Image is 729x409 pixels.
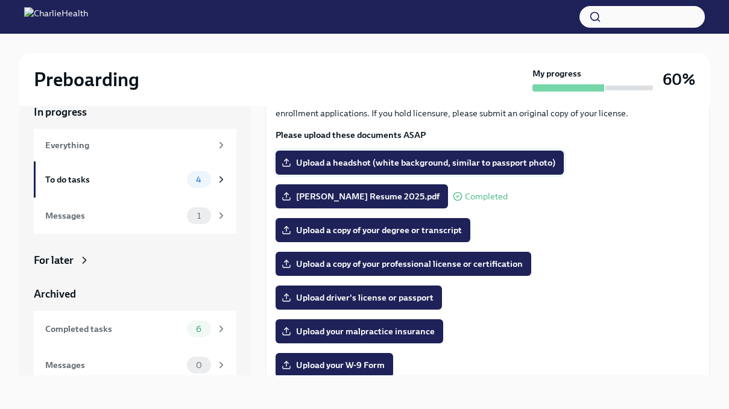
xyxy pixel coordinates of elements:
[34,311,236,347] a: Completed tasks6
[276,184,448,208] label: [PERSON_NAME] Resume 2025.pdf
[276,218,470,242] label: Upload a copy of your degree or transcript
[284,325,435,337] span: Upload your malpractice insurance
[465,192,508,201] span: Completed
[276,353,393,377] label: Upload your W-9 Form
[24,7,88,27] img: CharlieHealth
[284,258,523,270] span: Upload a copy of your professional license or certification
[663,69,695,90] h3: 60%
[284,359,385,371] span: Upload your W-9 Form
[189,361,209,370] span: 0
[284,157,555,169] span: Upload a headshot (white background, similar to passport photo)
[284,292,434,304] span: Upload driver's license or passport
[284,224,462,236] span: Upload a copy of your degree or transcript
[284,190,440,202] span: [PERSON_NAME] Resume 2025.pdf
[532,67,581,80] strong: My progress
[276,286,442,310] label: Upload driver's license or passport
[45,322,182,336] div: Completed tasks
[190,211,208,220] span: 1
[34,161,236,198] a: To do tasks4
[276,95,699,119] p: The following documents are needed to complete your contractor profile and, in some cases, to sub...
[45,358,182,372] div: Messages
[45,139,211,152] div: Everything
[34,347,236,383] a: Messages0
[276,151,564,175] label: Upload a headshot (white background, similar to passport photo)
[45,209,182,222] div: Messages
[276,252,531,276] label: Upload a copy of your professional license or certification
[34,253,236,267] a: For later
[189,175,209,184] span: 4
[276,130,426,140] strong: Please upload these documents ASAP
[34,287,236,301] a: Archived
[34,105,236,119] a: In progress
[34,198,236,234] a: Messages1
[34,253,74,267] div: For later
[189,325,209,334] span: 6
[34,129,236,161] a: Everything
[45,173,182,186] div: To do tasks
[34,67,139,92] h2: Preboarding
[276,319,443,343] label: Upload your malpractice insurance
